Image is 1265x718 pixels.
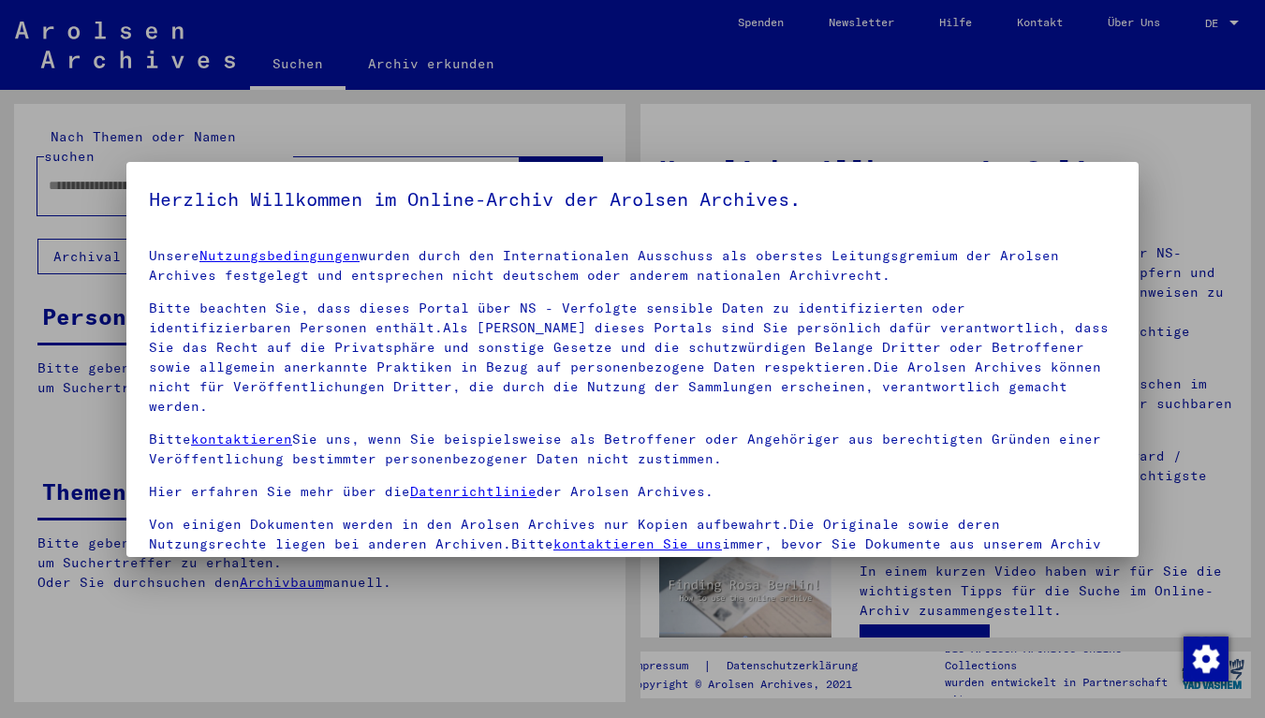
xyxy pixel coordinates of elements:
[149,515,1116,574] p: Von einigen Dokumenten werden in den Arolsen Archives nur Kopien aufbewahrt.Die Originale sowie d...
[191,431,292,447] a: kontaktieren
[149,430,1116,469] p: Bitte Sie uns, wenn Sie beispielsweise als Betroffener oder Angehöriger aus berechtigten Gründen ...
[149,299,1116,417] p: Bitte beachten Sie, dass dieses Portal über NS - Verfolgte sensible Daten zu identifizierten oder...
[199,247,360,264] a: Nutzungsbedingungen
[1184,637,1228,681] img: Zustimmung ändern
[149,482,1116,502] p: Hier erfahren Sie mehr über die der Arolsen Archives.
[553,535,722,552] a: kontaktieren Sie uns
[149,246,1116,286] p: Unsere wurden durch den Internationalen Ausschuss als oberstes Leitungsgremium der Arolsen Archiv...
[149,184,1116,214] h5: Herzlich Willkommen im Online-Archiv der Arolsen Archives.
[410,483,537,500] a: Datenrichtlinie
